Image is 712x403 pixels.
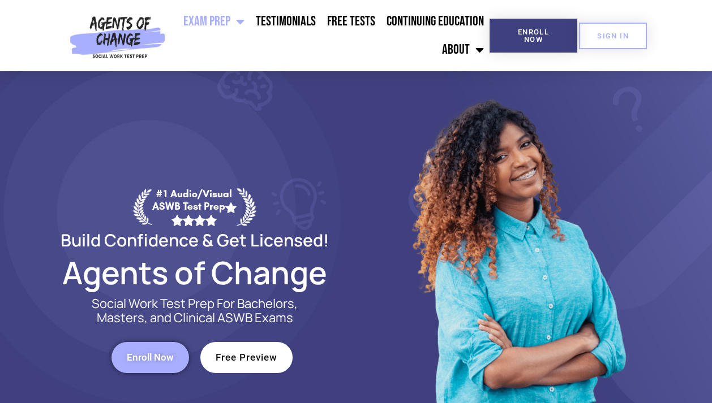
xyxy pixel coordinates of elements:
[436,36,490,64] a: About
[250,7,321,36] a: Testimonials
[381,7,490,36] a: Continuing Education
[579,23,647,49] a: SIGN IN
[216,353,277,362] span: Free Preview
[33,259,356,285] h2: Agents of Change
[597,32,629,40] span: SIGN IN
[111,342,189,373] a: Enroll Now
[170,7,490,64] nav: Menu
[152,188,237,226] div: #1 Audio/Visual ASWB Test Prep
[127,353,174,362] span: Enroll Now
[200,342,293,373] a: Free Preview
[508,28,559,43] span: Enroll Now
[79,297,311,325] p: Social Work Test Prep For Bachelors, Masters, and Clinical ASWB Exams
[490,19,577,53] a: Enroll Now
[178,7,250,36] a: Exam Prep
[33,232,356,248] h2: Build Confidence & Get Licensed!
[321,7,381,36] a: Free Tests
